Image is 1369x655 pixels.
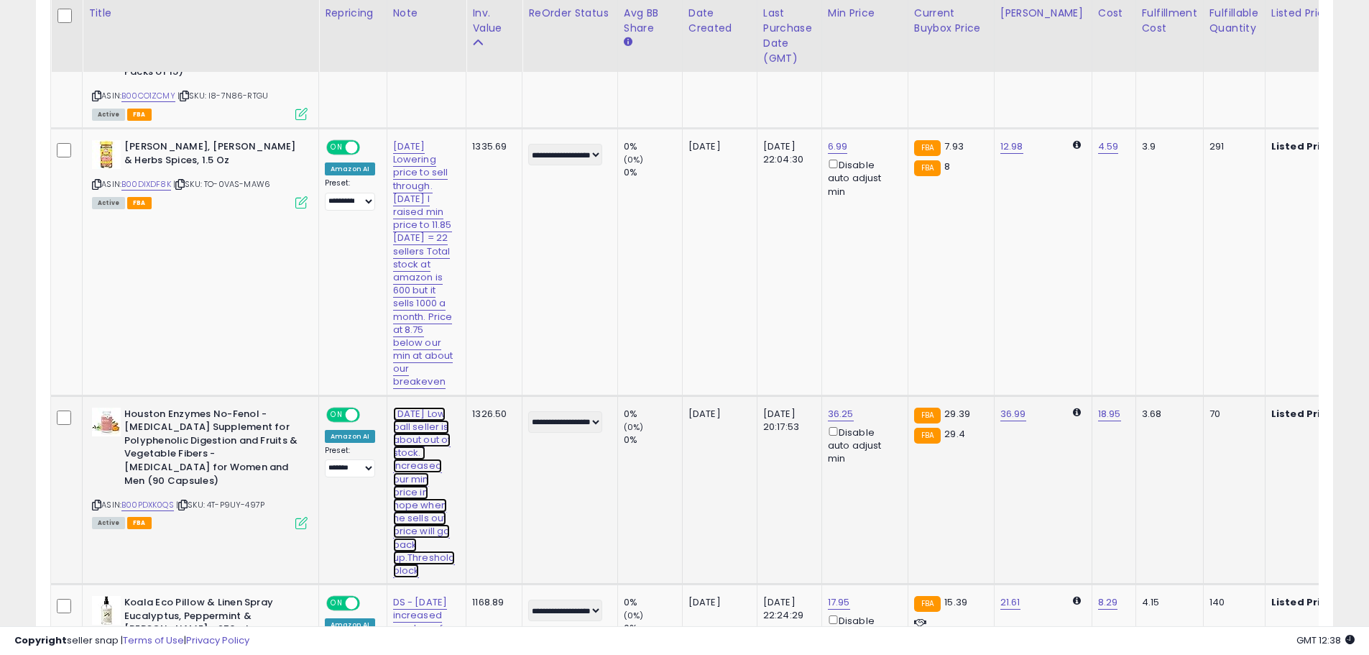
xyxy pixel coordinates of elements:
[828,595,850,610] a: 17.95
[624,166,682,179] div: 0%
[828,407,854,421] a: 36.25
[121,90,175,102] a: B00CO1ZCMY
[92,197,125,209] span: All listings currently available for purchase on Amazon
[328,408,346,421] span: ON
[624,408,682,421] div: 0%
[688,408,746,421] div: [DATE]
[1271,139,1337,153] b: Listed Price:
[763,596,811,622] div: [DATE] 22:24:29
[1000,139,1023,154] a: 12.98
[944,595,967,609] span: 15.39
[1271,407,1337,421] b: Listed Price:
[914,408,941,423] small: FBA
[624,610,644,621] small: (0%)
[325,6,381,21] div: Repricing
[688,596,746,609] div: [DATE]
[176,499,264,510] span: | SKU: 4T-P9UY-497P
[624,6,676,36] div: Avg BB Share
[358,408,381,421] span: OFF
[472,140,511,153] div: 1335.69
[1142,596,1192,609] div: 4.15
[1000,6,1086,21] div: [PERSON_NAME]
[92,596,121,625] img: 31ioharSoyL._SL40_.jpg
[325,446,376,478] div: Preset:
[88,6,313,21] div: Title
[358,142,381,154] span: OFF
[1209,6,1259,36] div: Fulfillable Quantity
[1000,407,1026,421] a: 36.99
[763,140,811,166] div: [DATE] 22:04:30
[328,597,346,610] span: ON
[14,633,67,647] strong: Copyright
[186,633,249,647] a: Privacy Policy
[1098,6,1130,21] div: Cost
[1098,139,1119,154] a: 4.59
[358,597,381,610] span: OFF
[124,140,299,170] b: [PERSON_NAME], [PERSON_NAME] & Herbs Spices, 1.5 Oz
[1271,595,1337,609] b: Listed Price:
[688,140,746,153] div: [DATE]
[393,139,453,389] a: [DATE] Lowering price to sell through.[DATE] I raised min price to 11.85 [DATE] = 22 sellers Tota...
[92,517,125,529] span: All listings currently available for purchase on Amazon
[124,408,299,491] b: Houston Enzymes No-Fenol - [MEDICAL_DATA] Supplement for Polyphenolic Digestion and Fruits & Vege...
[92,140,121,169] img: 51FrR-ettbL._SL40_.jpg
[1209,408,1254,421] div: 70
[944,427,965,441] span: 29.4
[393,407,456,578] a: [DATE] Low ball seller is about out of stock. i increased our min price in hope when he sells out...
[688,6,751,36] div: Date Created
[1142,140,1192,153] div: 3.9
[14,634,249,648] div: seller snap | |
[828,139,848,154] a: 6.99
[472,6,516,36] div: Inv. value
[828,157,897,198] div: Disable auto adjust min
[828,424,897,466] div: Disable auto adjust min
[92,408,121,436] img: 41Kvfw0tduL._SL40_.jpg
[173,178,270,190] span: | SKU: TO-0VAS-MAW6
[393,6,461,21] div: Note
[914,140,941,156] small: FBA
[624,434,682,446] div: 0%
[1296,633,1355,647] span: 2025-09-13 12:38 GMT
[92,109,125,121] span: All listings currently available for purchase on Amazon
[914,160,941,176] small: FBA
[1000,595,1020,610] a: 21.61
[325,162,375,175] div: Amazon AI
[624,596,682,609] div: 0%
[92,408,308,528] div: ASIN:
[1098,407,1121,421] a: 18.95
[944,407,970,421] span: 29.39
[828,6,902,21] div: Min Price
[1209,596,1254,609] div: 140
[763,408,811,434] div: [DATE] 20:17:53
[914,428,941,444] small: FBA
[328,142,346,154] span: ON
[914,6,988,36] div: Current Buybox Price
[624,140,682,153] div: 0%
[528,6,611,21] div: ReOrder Status
[127,197,152,209] span: FBA
[127,109,152,121] span: FBA
[92,140,308,207] div: ASIN:
[624,421,644,433] small: (0%)
[121,178,171,191] a: B00DIXDF8K
[178,90,268,101] span: | SKU: I8-7N86-RTGU
[472,596,511,609] div: 1168.89
[1098,595,1118,610] a: 8.29
[1142,408,1192,421] div: 3.68
[325,178,376,211] div: Preset:
[914,596,941,612] small: FBA
[1209,140,1254,153] div: 291
[624,36,632,49] small: Avg BB Share.
[325,430,375,443] div: Amazon AI
[763,6,816,66] div: Last Purchase Date (GMT)
[121,499,174,511] a: B00PDXK0QS
[944,139,964,153] span: 7.93
[124,596,299,640] b: Koala Eco Pillow & Linen Spray Eucalyptus, Peppermint & [PERSON_NAME] - 250ml
[1142,6,1197,36] div: Fulfillment Cost
[123,633,184,647] a: Terms of Use
[472,408,511,421] div: 1326.50
[944,160,950,173] span: 8
[127,517,152,529] span: FBA
[624,154,644,165] small: (0%)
